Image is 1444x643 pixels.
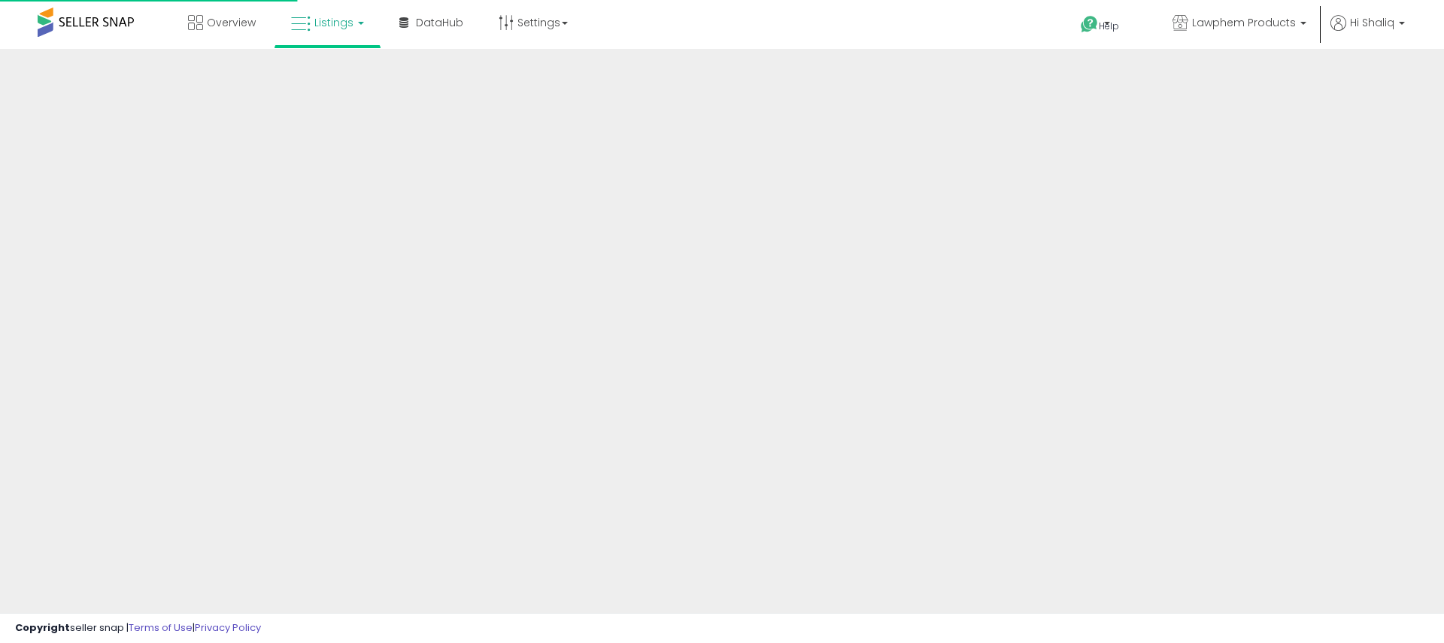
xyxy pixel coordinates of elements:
a: Privacy Policy [195,620,261,635]
span: Hi Shaliq [1350,15,1394,30]
i: Get Help [1080,15,1099,34]
strong: Copyright [15,620,70,635]
span: DataHub [416,15,463,30]
a: Terms of Use [129,620,193,635]
div: seller snap | | [15,621,261,635]
span: Overview [207,15,256,30]
span: Listings [314,15,353,30]
span: Lawphem Products [1192,15,1296,30]
span: Help [1099,20,1119,32]
a: Hi Shaliq [1330,15,1405,49]
a: Help [1069,4,1148,49]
